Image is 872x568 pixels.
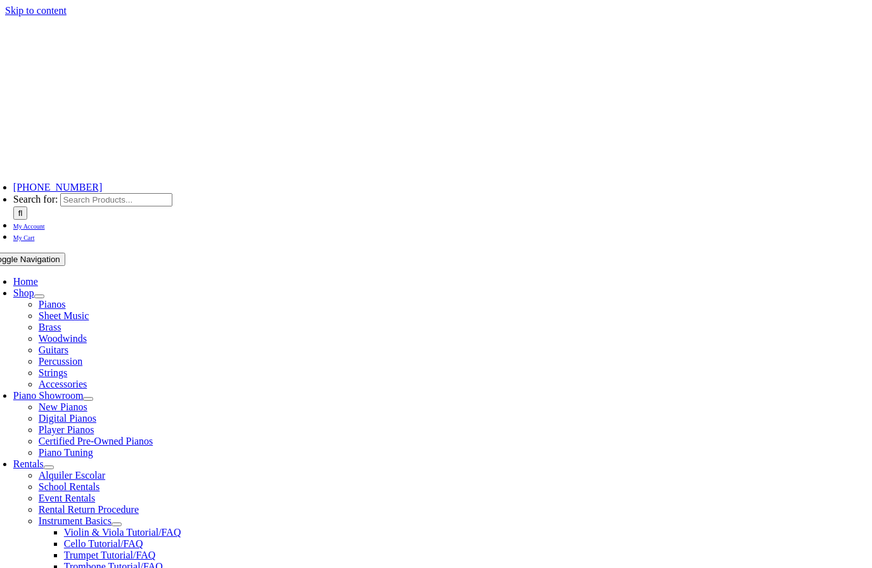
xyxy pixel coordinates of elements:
a: Home [13,276,38,287]
input: Search Products... [60,193,172,206]
a: Percussion [39,356,82,367]
button: Open submenu of Shop [34,294,44,298]
a: Brass [39,322,61,332]
button: Open submenu of Piano Showroom [83,397,93,401]
a: Skip to content [5,5,67,16]
button: Open submenu of Rentals [44,465,54,469]
a: Violin & Viola Tutorial/FAQ [64,527,181,538]
a: Accessories [39,379,87,389]
button: Open submenu of Instrument Basics [112,522,122,526]
a: Instrument Basics [39,515,112,526]
input: Search [13,206,28,220]
a: Player Pianos [39,424,94,435]
a: Digital Pianos [39,413,96,424]
a: Strings [39,367,67,378]
a: Alquiler Escolar [39,470,105,481]
a: Cello Tutorial/FAQ [64,538,143,549]
a: New Pianos [39,401,87,412]
a: My Account [13,220,45,230]
a: Guitars [39,344,68,355]
a: Trumpet Tutorial/FAQ [64,550,155,560]
a: Rentals [13,458,44,469]
a: Shop [13,287,34,298]
a: Rental Return Procedure [39,504,139,515]
a: Pianos [39,299,66,310]
a: My Cart [13,231,35,242]
a: Piano Tuning [39,447,93,458]
a: School Rentals [39,481,99,492]
a: [PHONE_NUMBER] [13,182,102,192]
span: Search for: [13,194,58,205]
a: Event Rentals [39,493,95,503]
a: Woodwinds [39,333,87,344]
a: Piano Showroom [13,390,84,401]
a: Certified Pre-Owned Pianos [39,436,153,446]
span: My Cart [13,234,35,241]
span: My Account [13,223,45,230]
a: Sheet Music [39,310,89,321]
